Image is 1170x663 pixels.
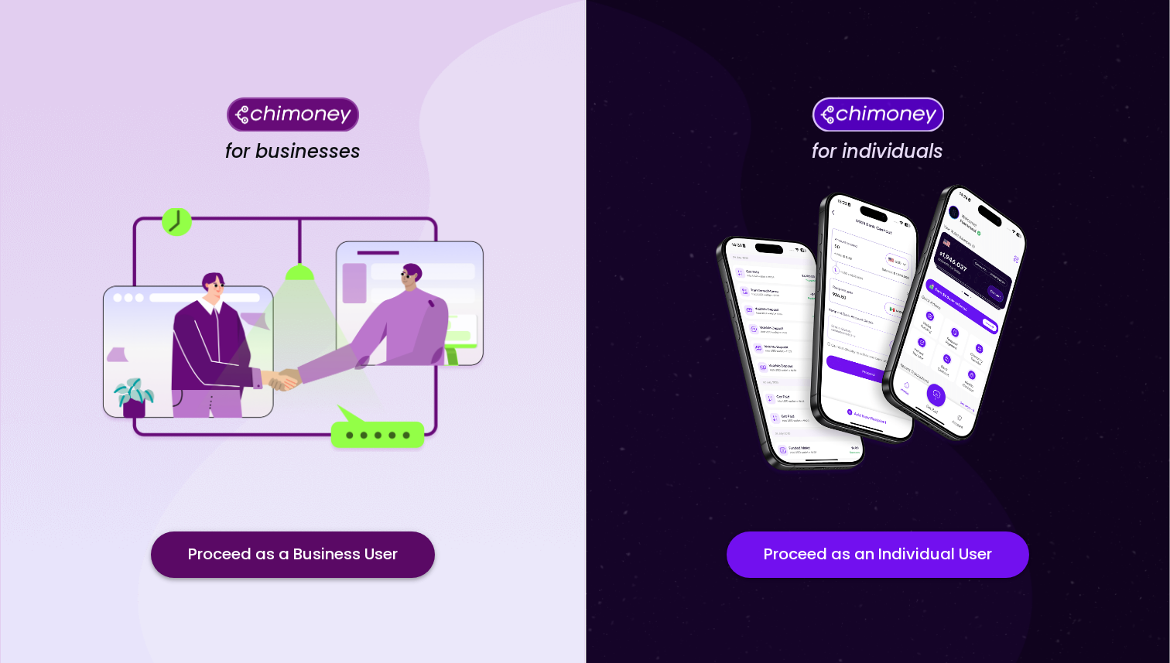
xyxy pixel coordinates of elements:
img: for businesses [99,208,486,452]
button: Proceed as a Business User [151,531,435,578]
h4: for individuals [812,140,943,163]
img: Chimoney for businesses [227,97,359,132]
img: for individuals [684,176,1071,485]
button: Proceed as an Individual User [727,531,1029,578]
h4: for businesses [225,140,361,163]
img: Chimoney for individuals [812,97,944,132]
